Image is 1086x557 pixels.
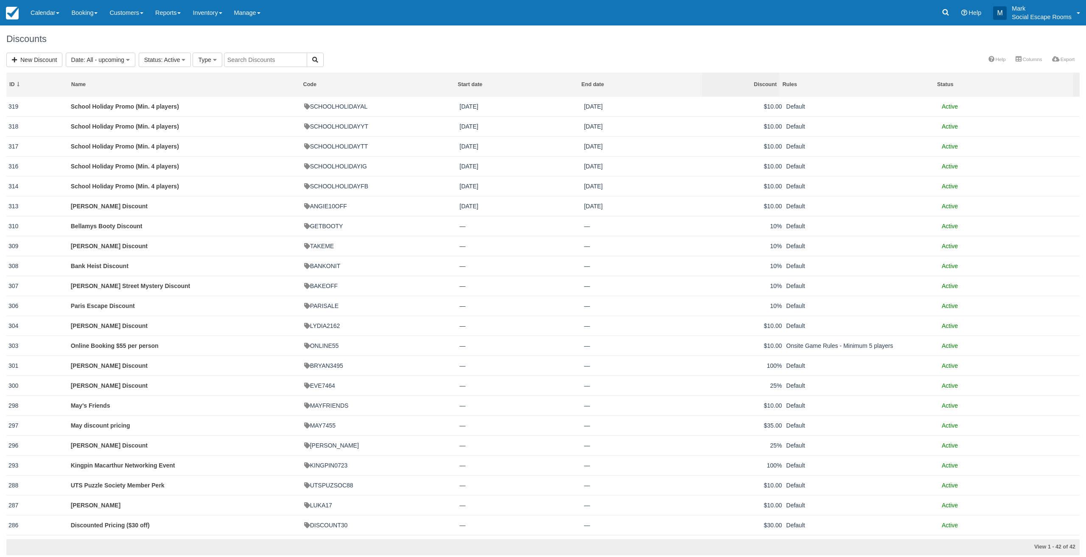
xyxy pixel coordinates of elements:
[942,243,958,249] span: Active
[69,176,302,196] td: School Holiday Promo (Min. 4 players)
[784,455,940,475] td: Default
[302,515,458,535] td: DISCOUNT30
[6,97,69,117] td: 319
[582,515,706,535] td: —
[940,316,1080,336] td: Active
[784,395,940,415] td: Default
[302,256,458,276] td: BANKONIT
[144,56,161,63] span: Status
[457,156,582,176] td: 20/09/2025
[784,355,940,375] td: Default
[71,502,120,509] a: [PERSON_NAME]
[942,103,958,110] span: Active
[582,236,706,256] td: —
[1047,53,1080,65] a: Export
[940,515,1080,535] td: Active
[6,34,1080,44] h1: Discounts
[69,316,302,336] td: Lydia Lee's Discount
[302,156,458,176] td: SCHOOLHOLIDAYIG
[784,475,940,495] td: Default
[784,316,940,336] td: Default
[942,422,958,429] span: Active
[224,53,307,67] input: Search Discounts
[942,163,958,170] span: Active
[6,176,69,196] td: 314
[706,156,784,176] td: $10.00
[784,276,940,296] td: Default
[6,156,69,176] td: 316
[457,136,582,156] td: 20/09/2025
[457,196,582,216] td: 14/07/2025
[784,116,940,136] td: Default
[784,415,940,435] td: Default
[940,435,1080,455] td: Active
[69,395,302,415] td: May's Friends
[71,302,135,309] a: Paris Escape Discount
[1010,53,1047,65] a: Columns
[940,475,1080,495] td: Active
[6,495,69,515] td: 287
[706,276,784,296] td: 10%
[582,216,706,236] td: —
[942,442,958,449] span: Active
[6,296,69,316] td: 306
[71,322,148,329] a: [PERSON_NAME] Discount
[6,116,69,136] td: 318
[726,543,1075,551] div: View 1 - 42 of 42
[706,216,784,236] td: 10%
[582,415,706,435] td: —
[302,535,458,555] td: NICOLE7645
[582,116,706,136] td: 18/10/2025
[706,176,784,196] td: $10.00
[71,56,84,63] span: Date
[457,535,582,555] td: —
[302,316,458,336] td: LYDIA2162
[942,322,958,329] span: Active
[302,495,458,515] td: LUKA17
[784,216,940,236] td: Default
[940,236,1080,256] td: Active
[71,103,179,110] a: School Holiday Promo (Min. 4 players)
[6,336,69,355] td: 303
[302,375,458,395] td: EVE7464
[302,176,458,196] td: SCHOOLHOLIDAYFB
[71,143,179,150] a: School Holiday Promo (Min. 4 players)
[69,136,302,156] td: School Holiday Promo (Min. 4 players)
[582,336,706,355] td: —
[69,156,302,176] td: School Holiday Promo (Min. 4 players)
[942,382,958,389] span: Active
[302,336,458,355] td: ONLINE55
[457,256,582,276] td: —
[784,176,940,196] td: Default
[942,302,958,309] span: Active
[706,415,784,435] td: $35.00
[706,495,784,515] td: $10.00
[71,422,130,429] a: May discount pricing
[69,415,302,435] td: May discount pricing
[706,455,784,475] td: 100%
[706,236,784,256] td: 10%
[71,243,148,249] a: [PERSON_NAME] Discount
[6,53,62,67] a: New Discount
[940,216,1080,236] td: Active
[302,415,458,435] td: MAY7455
[71,203,148,210] a: [PERSON_NAME] Discount
[6,515,69,535] td: 286
[706,375,784,395] td: 25%
[69,375,302,395] td: Eve Karapanagos Discount
[302,196,458,216] td: ANGIE10OFF
[458,81,576,88] div: Start date
[782,81,931,88] div: Rules
[198,56,211,63] span: Type
[942,342,958,349] span: Active
[457,415,582,435] td: —
[942,183,958,190] span: Active
[983,53,1010,65] a: Help
[942,502,958,509] span: Active
[940,355,1080,375] td: Active
[940,455,1080,475] td: Active
[937,81,1071,88] div: Status
[71,123,179,130] a: School Holiday Promo (Min. 4 players)
[582,81,700,88] div: End date
[983,53,1080,67] ul: More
